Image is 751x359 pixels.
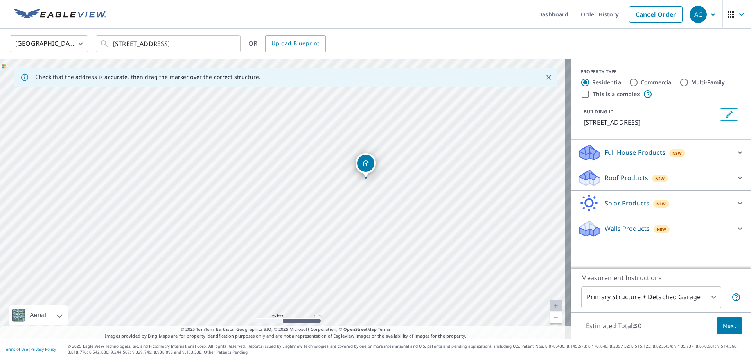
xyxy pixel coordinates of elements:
[577,143,745,162] div: Full House ProductsNew
[605,198,649,208] p: Solar Products
[690,6,707,23] div: AC
[580,68,742,75] div: PROPERTY TYPE
[656,201,666,207] span: New
[605,148,665,157] p: Full House Products
[550,312,562,323] a: Current Level 20, Zoom Out
[265,35,325,52] a: Upload Blueprint
[691,79,725,86] label: Multi-Family
[4,346,28,352] a: Terms of Use
[10,33,88,55] div: [GEOGRAPHIC_DATA]
[550,300,562,312] a: Current Level 20, Zoom In Disabled
[717,317,742,335] button: Next
[35,73,261,80] p: Check that the address is accurate, then drag the marker over the correct structure.
[577,194,745,213] div: Solar ProductsNew
[577,168,745,187] div: Roof ProductsNew
[641,79,673,86] label: Commercial
[592,79,623,86] label: Residential
[584,118,717,127] p: [STREET_ADDRESS]
[113,33,225,55] input: Search by address or latitude-longitude
[4,347,56,352] p: |
[655,175,665,182] span: New
[343,326,376,332] a: OpenStreetMap
[27,305,49,325] div: Aerial
[605,173,648,182] p: Roof Products
[31,346,56,352] a: Privacy Policy
[629,6,683,23] a: Cancel Order
[593,90,640,98] label: This is a complex
[271,39,319,48] span: Upload Blueprint
[657,226,667,232] span: New
[580,317,648,334] p: Estimated Total: $0
[356,153,376,177] div: Dropped pin, building 1, Residential property, 720 W Octave St Pasco, WA 99301
[720,108,738,121] button: Edit building 1
[581,273,741,282] p: Measurement Instructions
[731,293,741,302] span: Your report will include the primary structure and a detached garage if one exists.
[378,326,391,332] a: Terms
[9,305,68,325] div: Aerial
[723,321,736,331] span: Next
[544,72,554,82] button: Close
[672,150,682,156] span: New
[577,219,745,238] div: Walls ProductsNew
[68,343,747,355] p: © 2025 Eagle View Technologies, Inc. and Pictometry International Corp. All Rights Reserved. Repo...
[581,286,721,308] div: Primary Structure + Detached Garage
[181,326,391,333] span: © 2025 TomTom, Earthstar Geographics SIO, © 2025 Microsoft Corporation, ©
[248,35,326,52] div: OR
[584,108,614,115] p: BUILDING ID
[14,9,106,20] img: EV Logo
[605,224,650,233] p: Walls Products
